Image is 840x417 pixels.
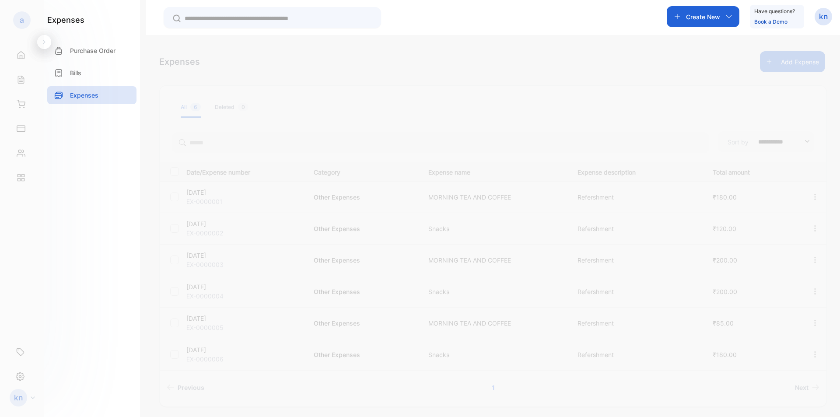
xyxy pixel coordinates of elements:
p: kn [819,11,828,22]
span: Next [795,383,808,392]
p: Sort by [728,137,749,147]
p: EX-0000001 [186,197,303,206]
p: [DATE] [186,314,303,323]
p: [DATE] [186,345,303,354]
p: Refershment [577,256,695,265]
p: Other Expenses [314,319,410,328]
p: MORNING TEA AND COFFEE [428,256,560,265]
div: Expenses [159,55,200,68]
p: Have questions? [754,7,795,16]
span: ₹85.00 [713,319,734,327]
span: ₹120.00 [713,225,736,232]
a: Book a Demo [754,18,787,25]
p: kn [14,392,23,403]
span: ₹200.00 [713,256,737,264]
p: Refershment [577,350,695,359]
p: EX-0000003 [186,260,303,269]
button: Add Expense [760,51,825,72]
h1: expenses [47,14,84,26]
p: EX-0000004 [186,291,303,301]
span: ₹180.00 [713,351,737,358]
p: [DATE] [186,251,303,260]
p: MORNING TEA AND COFFEE [428,319,560,328]
p: Refershment [577,193,695,202]
p: Expenses [70,91,98,100]
p: Other Expenses [314,287,410,296]
p: a [20,14,24,26]
p: Refershment [577,224,695,233]
p: [DATE] [186,282,303,291]
a: Page 1 is your current page [481,379,505,396]
span: 0 [238,103,248,111]
button: kn [815,6,832,27]
p: [DATE] [186,188,303,197]
a: Next page [791,379,823,396]
span: Previous [178,383,204,392]
a: Bills [47,64,136,82]
p: MORNING TEA AND COFFEE [428,193,560,202]
p: Other Expenses [314,256,410,265]
button: Sort by [718,131,814,152]
p: EX-0000006 [186,354,303,364]
p: Category [314,166,410,177]
p: Other Expenses [314,350,410,359]
p: Other Expenses [314,193,410,202]
span: ₹180.00 [713,193,737,201]
a: Previous page [163,379,208,396]
p: Snacks [428,350,560,359]
button: Create New [667,6,739,27]
div: Deleted [215,103,248,111]
p: Total amount [713,166,793,177]
p: Purchase Order [70,46,115,55]
div: All [181,103,201,111]
p: Create New [686,12,720,21]
p: Snacks [428,224,560,233]
p: EX-0000005 [186,323,303,332]
p: EX-0000002 [186,228,303,238]
a: Expenses [47,86,136,104]
iframe: LiveChat chat widget [803,380,840,417]
span: 6 [190,103,201,111]
span: ₹200.00 [713,288,737,295]
ul: Pagination [160,379,826,396]
p: Refershment [577,287,695,296]
p: Other Expenses [314,224,410,233]
p: Refershment [577,319,695,328]
p: Expense description [577,166,695,177]
p: Bills [70,68,81,77]
p: Date/Expense number [186,166,303,177]
a: Purchase Order [47,42,136,60]
p: [DATE] [186,219,303,228]
p: Snacks [428,287,560,296]
p: Expense name [428,166,560,177]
